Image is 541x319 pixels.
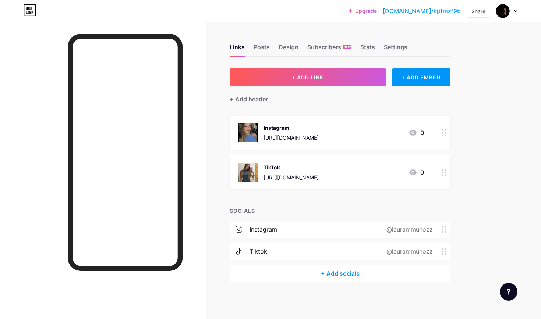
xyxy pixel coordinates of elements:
img: Instagram [238,123,258,142]
div: Links [230,43,245,56]
div: Subscribers [307,43,351,56]
div: + Add socials [230,265,450,282]
div: @laurammunozz [375,225,442,234]
img: TikTok [238,163,258,182]
span: + ADD LINK [292,74,323,80]
img: kpfmzf9b [496,4,510,18]
div: SOCIALS [230,207,450,215]
span: NEW [344,45,351,49]
div: + Add header [230,95,268,104]
div: [URL][DOMAIN_NAME] [264,134,319,141]
div: TikTok [264,164,319,171]
div: @laurammunozz [375,247,442,256]
div: Settings [384,43,407,56]
div: Share [471,7,485,15]
div: Posts [254,43,270,56]
div: Stats [360,43,375,56]
a: Upgrade [349,8,377,14]
div: [URL][DOMAIN_NAME] [264,173,319,181]
div: 0 [409,168,424,177]
div: 0 [409,128,424,137]
div: Instagram [264,124,319,132]
div: Design [279,43,298,56]
div: instagram [250,225,277,234]
div: + ADD EMBED [392,68,450,86]
a: [DOMAIN_NAME]/kpfmzf9b [383,7,461,15]
button: + ADD LINK [230,68,386,86]
div: tiktok [250,247,267,256]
